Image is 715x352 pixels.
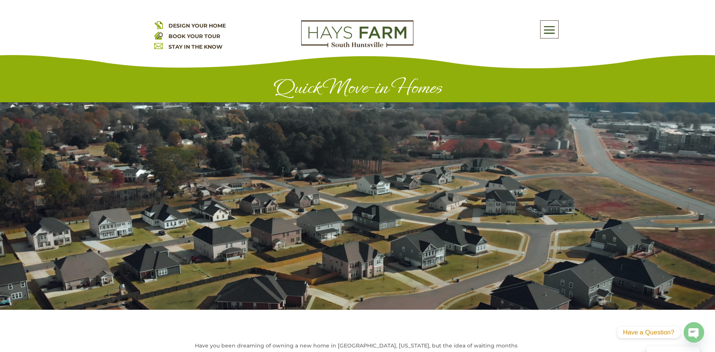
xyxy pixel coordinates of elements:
[154,31,163,40] img: book your home tour
[168,33,220,40] a: BOOK YOUR TOUR
[301,20,413,48] img: Logo
[168,43,222,50] a: STAY IN THE KNOW
[154,76,561,102] h1: Quick Move-in Homes
[301,42,413,49] a: hays farm homes huntsville development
